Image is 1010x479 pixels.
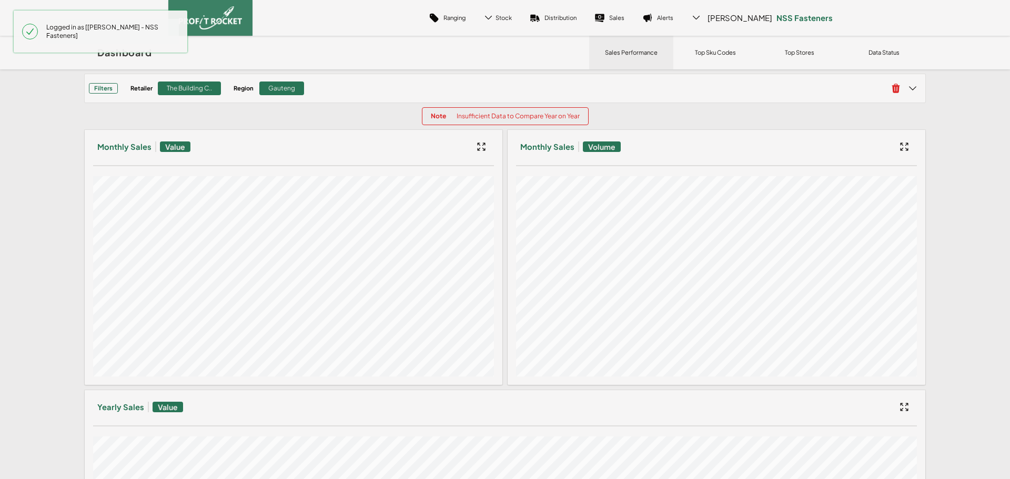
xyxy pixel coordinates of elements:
h3: Monthly Sales [520,141,574,152]
span: Stock [496,14,512,22]
h3: Yearly Sales [97,402,144,412]
span: Volume [583,141,621,152]
h3: Monthly Sales [97,141,151,152]
a: Alerts [633,5,682,30]
p: Data Status [868,48,900,56]
p: NSS Fasteners [776,13,833,23]
h3: Filters [89,83,118,94]
p: Sales Performance [605,48,658,56]
p: Top Stores [785,48,814,56]
span: Logged in as [[PERSON_NAME] - NSS Fasteners] [38,19,179,44]
p: Sales [609,14,624,22]
h4: Region [234,84,254,92]
a: Distribution [521,5,585,30]
strong: Note [431,112,446,120]
a: Ranging [420,5,474,30]
p: Distribution [544,14,577,22]
a: Sales [585,5,633,30]
span: [PERSON_NAME] [708,13,772,23]
span: Value [153,402,183,412]
img: image [179,6,242,29]
p: Ranging [443,14,466,22]
div: Gauteng [259,81,304,95]
p: Alerts [657,14,673,22]
p: Insufficient Data to Compare Year on Year [457,112,580,120]
span: Value [160,141,190,152]
h4: Retailer [130,84,153,92]
div: The Building C.. [158,81,221,95]
p: Top Sku Codes [695,48,736,56]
